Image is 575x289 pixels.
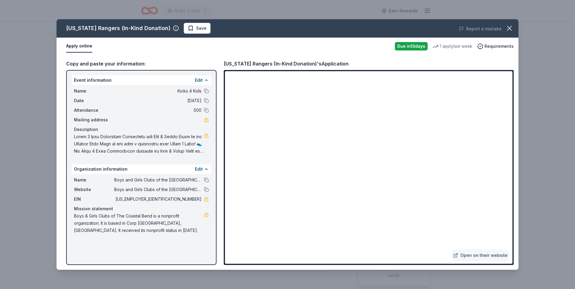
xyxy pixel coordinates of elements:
[451,249,510,261] a: Open on their website
[114,107,201,114] span: 500
[72,164,211,174] div: Organization information
[114,87,201,95] span: Kicks 4 Kids
[459,25,502,32] button: Report a mistake
[66,23,171,33] div: [US_STATE] Rangers (In-Kind Donation)
[432,43,472,50] div: 1 apply last week
[74,97,114,104] span: Date
[74,126,209,133] div: Description
[477,43,514,50] button: Requirements
[184,23,211,34] button: Save
[484,43,514,50] span: Requirements
[114,176,201,184] span: Boys and Girls Clubs of the [GEOGRAPHIC_DATA]
[74,116,114,123] span: Mailing address
[74,107,114,114] span: Attendance
[74,176,114,184] span: Name
[114,186,201,193] span: Boys and Girls Clubs of the [GEOGRAPHIC_DATA]
[224,60,349,68] div: [US_STATE] Rangers (In-Kind Donation)'s Application
[114,196,201,203] span: [US_EMPLOYER_IDENTIFICATION_NUMBER]
[74,87,114,95] span: Name
[74,186,114,193] span: Website
[196,25,207,32] span: Save
[74,196,114,203] span: EIN
[195,77,203,84] button: Edit
[66,40,92,53] button: Apply online
[72,75,211,85] div: Event information
[114,97,201,104] span: [DATE]
[74,133,204,155] span: Lorem 3 Ipsu Dolorsitam Consectetu adi Elit & Seddo Eiusm te inc Utlabor Etdo Magn al eni admi v ...
[195,166,203,173] button: Edit
[395,42,428,50] div: Due in 13 days
[66,60,217,68] div: Copy and paste your information:
[74,212,204,234] span: Boys & Girls Clubs of The Coastal Bend is a nonprofit organization. It is based in Corp [GEOGRAPH...
[74,205,209,212] div: Mission statement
